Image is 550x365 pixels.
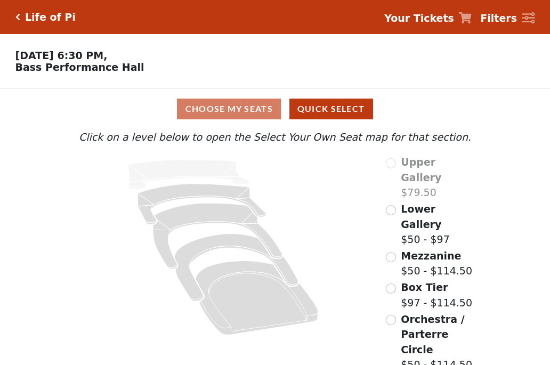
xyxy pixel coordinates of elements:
path: Upper Gallery - Seats Available: 0 [128,160,250,189]
path: Orchestra / Parterre Circle - Seats Available: 13 [196,261,319,335]
a: Your Tickets [384,11,472,26]
label: $50 - $97 [401,201,474,247]
p: Click on a level below to open the Select Your Own Seat map for that section. [76,129,474,145]
span: Mezzanine [401,250,461,262]
path: Lower Gallery - Seats Available: 114 [138,184,266,224]
label: $50 - $114.50 [401,248,472,279]
span: Orchestra / Parterre Circle [401,313,464,355]
span: Box Tier [401,281,448,293]
label: $97 - $114.50 [401,280,472,310]
a: Filters [480,11,535,26]
strong: Filters [480,12,517,24]
h5: Life of Pi [25,11,76,23]
span: Upper Gallery [401,156,441,183]
button: Quick Select [289,99,373,119]
strong: Your Tickets [384,12,454,24]
span: Lower Gallery [401,203,441,230]
a: Click here to go back to filters [15,13,20,21]
label: $79.50 [401,155,474,200]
